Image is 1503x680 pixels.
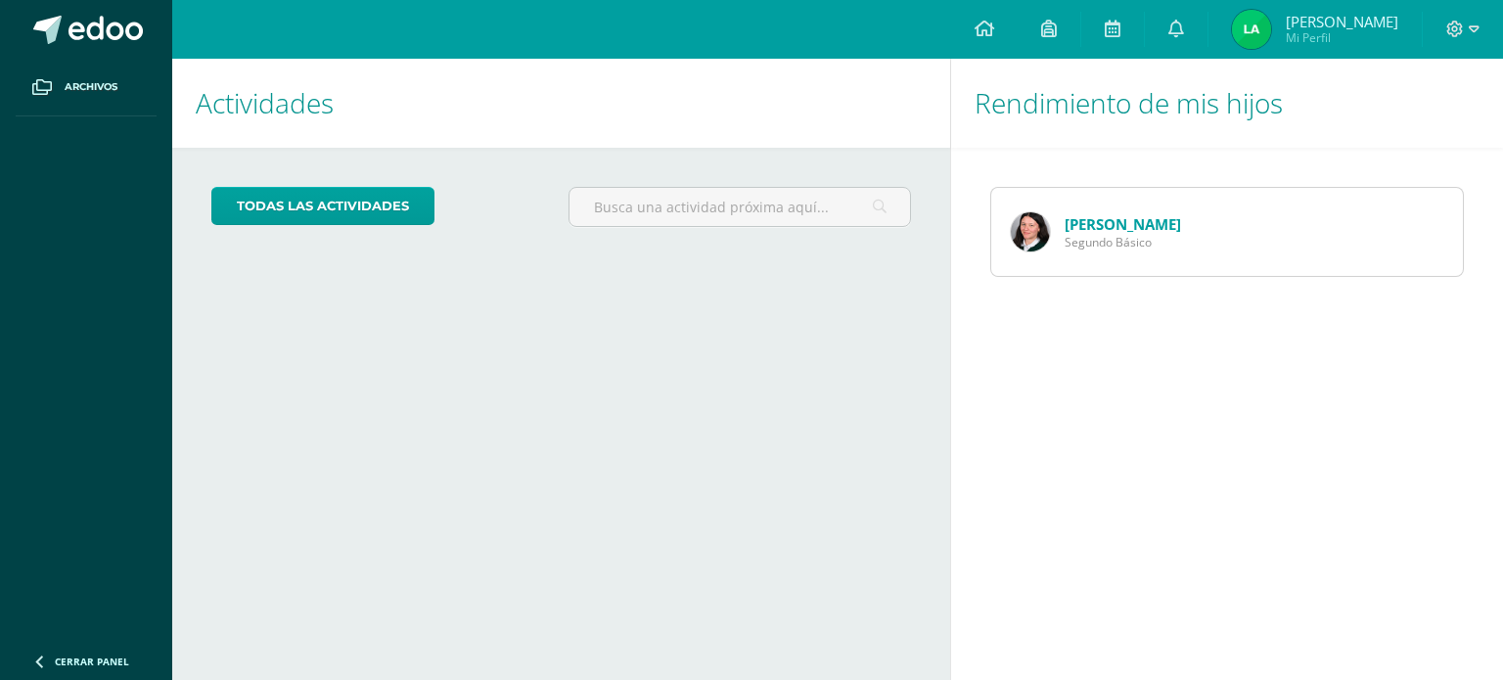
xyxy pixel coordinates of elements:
a: Archivos [16,59,157,116]
span: Cerrar panel [55,655,129,668]
a: [PERSON_NAME] [1065,214,1181,234]
h1: Actividades [196,59,927,148]
a: todas las Actividades [211,187,434,225]
span: Archivos [65,79,117,95]
span: [PERSON_NAME] [1286,12,1398,31]
span: Mi Perfil [1286,29,1398,46]
span: Segundo Básico [1065,234,1181,250]
input: Busca una actividad próxima aquí... [569,188,909,226]
img: 65e56907b7ca289e44193365fd71306d.png [1232,10,1271,49]
h1: Rendimiento de mis hijos [975,59,1480,148]
img: 9e1b4b5427888eaa3cb28b18a038c622.png [1011,212,1050,251]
